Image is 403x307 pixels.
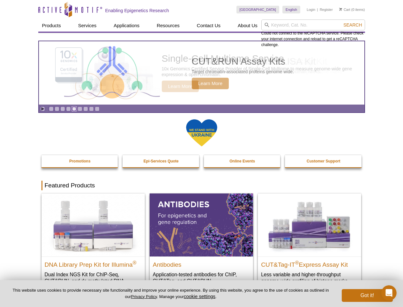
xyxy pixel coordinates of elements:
a: Go to slide 1 [49,106,54,111]
button: Got it! [342,289,393,302]
li: | [317,6,318,13]
a: [GEOGRAPHIC_DATA] [236,6,280,13]
sup: ® [133,260,137,265]
p: Dual Index NGS Kit for ChIP-Seq, CUT&RUN, and ds methylated DNA assays. [45,271,142,291]
li: (0 items) [339,6,365,13]
a: Resources [153,20,183,32]
p: This website uses cookies to provide necessary site functionality and improve your online experie... [10,287,331,300]
strong: Online Events [229,159,255,163]
a: Go to slide 6 [78,106,82,111]
input: Keyword, Cat. No. [261,20,365,30]
a: DNA Library Prep Kit for Illumina DNA Library Prep Kit for Illumina® Dual Index NGS Kit for ChIP-... [41,193,145,297]
a: Customer Support [285,155,362,167]
button: Search [341,22,364,28]
h2: CUT&Tag-IT Express Assay Kit [261,258,358,268]
a: Promotions [41,155,119,167]
a: Go to slide 9 [95,106,100,111]
strong: Epi-Services Quote [144,159,179,163]
h2: Featured Products [41,181,362,190]
img: All Antibodies [150,193,253,256]
h2: Enabling Epigenetics Research [105,8,169,13]
h2: Antibodies [153,258,250,268]
p: Application-tested antibodies for ChIP, CUT&Tag, and CUT&RUN. [153,271,250,284]
button: cookie settings [184,294,215,299]
a: Cart [339,7,350,12]
img: CUT&Tag-IT® Express Assay Kit [258,193,361,256]
a: All Antibodies Antibodies Application-tested antibodies for ChIP, CUT&Tag, and CUT&RUN. [150,193,253,290]
iframe: Intercom live chat [381,285,397,301]
p: Less variable and higher-throughput genome-wide profiling of histone marks​. [261,271,358,284]
a: Services [74,20,101,32]
h2: DNA Library Prep Kit for Illumina [45,258,142,268]
img: We Stand With Ukraine [186,119,218,147]
a: Privacy Policy [131,294,157,299]
a: Go to slide 3 [60,106,65,111]
a: Login [307,7,315,12]
a: Go to slide 4 [66,106,71,111]
a: Go to slide 2 [55,106,59,111]
img: DNA Library Prep Kit for Illumina [41,193,145,256]
a: Go to slide 5 [72,106,77,111]
a: Online Events [204,155,281,167]
a: Epi-Services Quote [123,155,200,167]
a: Toggle autoplay [40,106,45,111]
div: Could not connect to the reCAPTCHA service. Please check your internet connection and reload to g... [261,20,365,48]
a: Go to slide 7 [83,106,88,111]
strong: Promotions [69,159,91,163]
a: English [282,6,300,13]
a: Go to slide 8 [89,106,94,111]
sup: ® [295,260,299,265]
a: Products [38,20,65,32]
img: Your Cart [339,8,342,11]
a: Register [320,7,333,12]
a: Contact Us [193,20,224,32]
a: CUT&Tag-IT® Express Assay Kit CUT&Tag-IT®Express Assay Kit Less variable and higher-throughput ge... [258,193,361,290]
span: Search [343,22,362,28]
strong: Customer Support [307,159,340,163]
a: Applications [110,20,143,32]
a: About Us [234,20,261,32]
